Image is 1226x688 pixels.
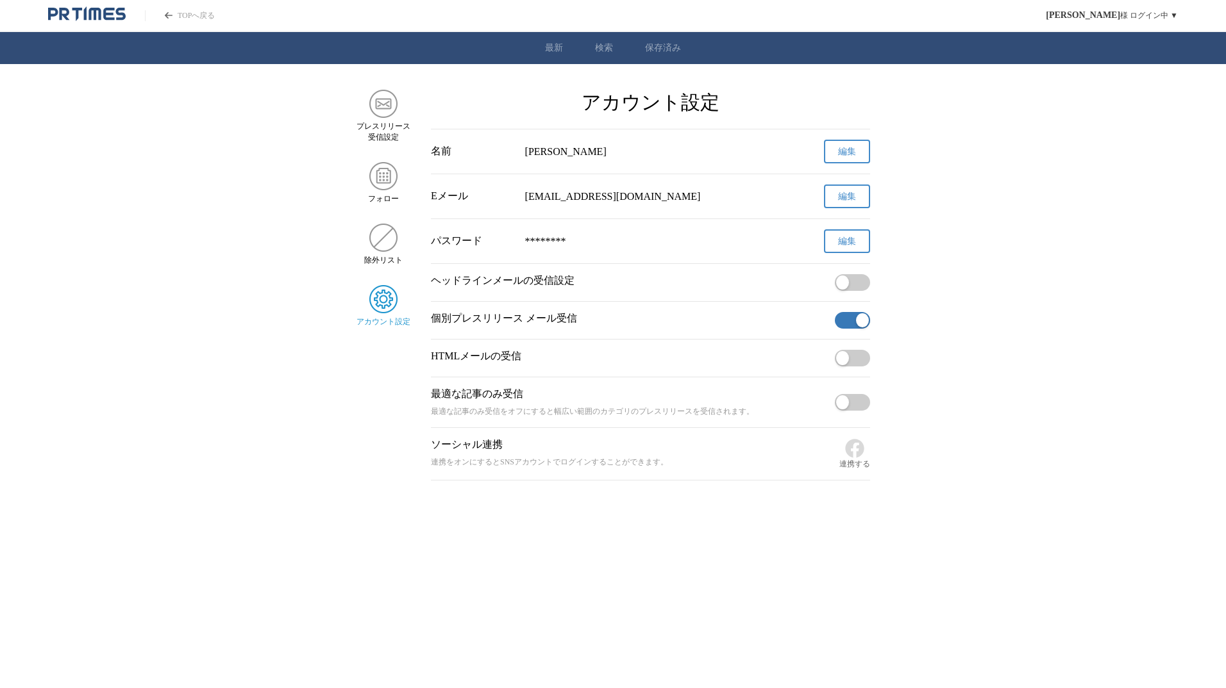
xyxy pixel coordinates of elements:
[369,285,398,313] img: アカウント設定
[838,146,856,158] span: 編集
[1046,10,1120,20] span: [PERSON_NAME]
[357,121,410,143] span: プレスリリース 受信設定
[431,90,870,116] h2: アカウント設定
[431,457,834,468] p: 連携をオンにするとSNSアカウントでログインすることができます。
[145,10,215,21] a: PR TIMESのトップページはこちら
[356,224,410,266] a: 除外リスト除外リスト
[431,274,830,288] p: ヘッドラインメールの受信設定
[369,162,398,190] img: フォロー
[356,162,410,204] a: フォローフォロー
[824,184,870,208] button: 編集
[545,42,563,54] a: 最新
[364,255,403,266] span: 除外リスト
[431,388,830,401] p: 最適な記事のみ受信
[369,90,398,118] img: プレスリリース 受信設定
[431,190,515,203] div: Eメール
[431,145,515,158] div: 名前
[844,438,865,459] img: Facebook
[645,42,681,54] a: 保存済み
[356,90,410,143] a: プレスリリース 受信設定プレスリリース 受信設定
[431,438,834,452] p: ソーシャル連携
[525,191,777,202] div: [EMAIL_ADDRESS][DOMAIN_NAME]
[595,42,613,54] a: 検索
[431,312,830,325] p: 個別プレスリリース メール受信
[356,90,410,480] nav: サイドメニュー
[431,406,830,417] p: 最適な記事のみ受信をオフにすると幅広い範囲のカテゴリのプレスリリースを受信されます。
[431,234,515,248] div: パスワード
[824,229,870,253] button: 編集
[525,146,777,158] div: [PERSON_NAME]
[48,6,126,24] a: PR TIMESのトップページはこちら
[356,285,410,327] a: アカウント設定アカウント設定
[838,191,856,202] span: 編集
[431,350,830,363] p: HTMLメールの受信
[824,140,870,163] button: 編集
[838,236,856,247] span: 編集
[839,459,870,470] span: 連携する
[368,193,399,204] span: フォロー
[369,224,398,252] img: 除外リスト
[357,316,410,327] span: アカウント設定
[839,438,870,470] button: 連携する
